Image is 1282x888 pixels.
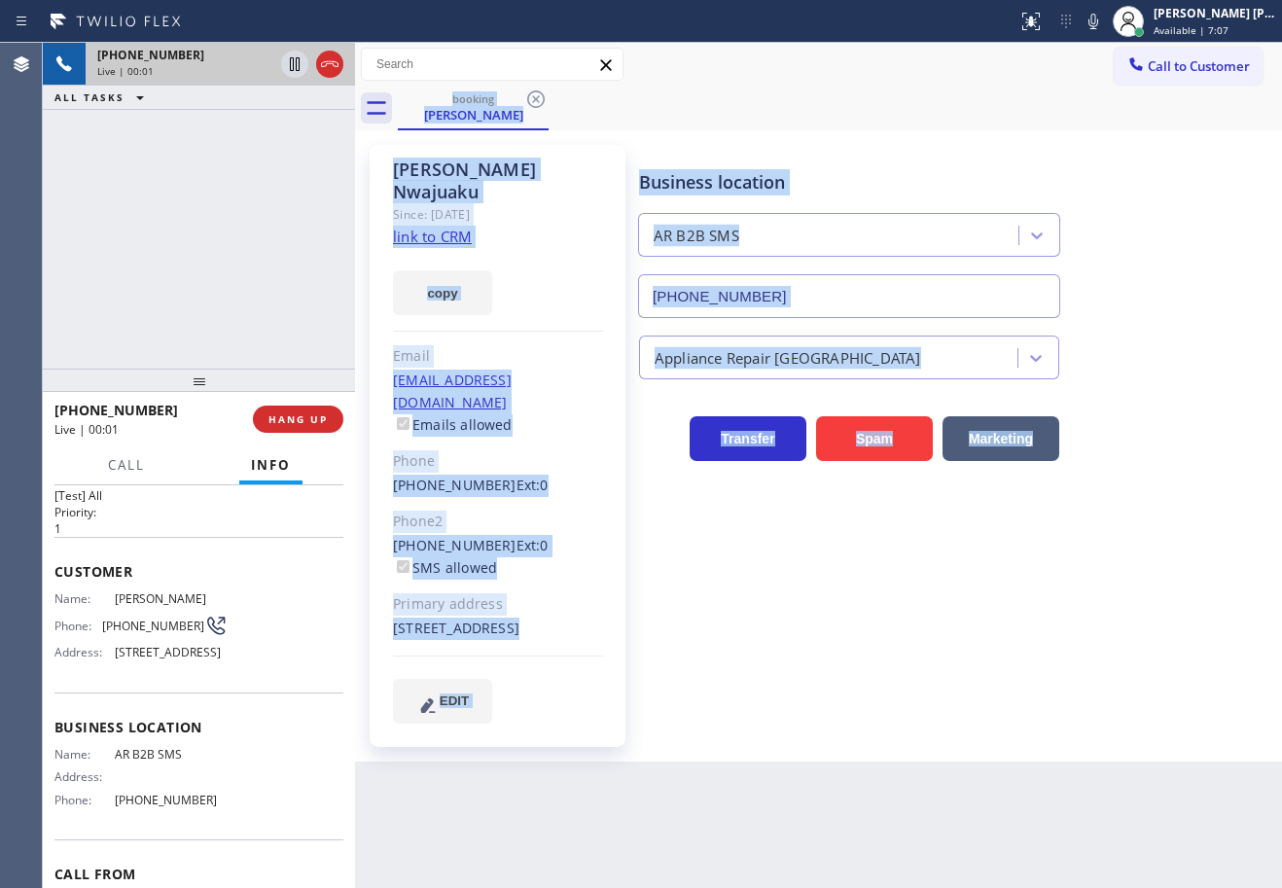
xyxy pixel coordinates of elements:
div: booking [400,91,547,106]
span: Info [251,456,291,474]
span: Customer [54,562,343,581]
span: [PHONE_NUMBER] [115,793,228,807]
input: Search [362,49,623,80]
button: Transfer [690,416,806,461]
span: [PHONE_NUMBER] [97,47,204,63]
span: [PERSON_NAME] [115,591,228,606]
span: EDIT [440,693,469,708]
span: Available | 7:07 [1154,23,1229,37]
p: [Test] All [54,487,343,504]
div: Phone [393,450,603,473]
div: Business location [639,169,1059,195]
span: Call to Customer [1148,57,1250,75]
span: Business location [54,718,343,736]
button: ALL TASKS [43,86,163,109]
label: Emails allowed [393,415,513,434]
div: [STREET_ADDRESS] [393,618,603,640]
button: Hang up [316,51,343,78]
input: Emails allowed [397,417,410,430]
button: Hold Customer [281,51,308,78]
a: [PHONE_NUMBER] [393,476,516,494]
span: Phone: [54,619,102,633]
button: Spam [816,416,933,461]
div: [PERSON_NAME] [PERSON_NAME] Dahil [1154,5,1276,21]
span: Phone: [54,793,115,807]
span: [PHONE_NUMBER] [54,401,178,419]
span: Call From [54,865,343,883]
div: Appliance Repair [GEOGRAPHIC_DATA] [655,346,921,369]
span: Call [108,456,145,474]
input: Phone Number [638,274,1060,318]
button: Marketing [943,416,1059,461]
div: Email [393,345,603,368]
label: SMS allowed [393,558,497,577]
div: Primary address [393,593,603,616]
span: ALL TASKS [54,90,125,104]
button: Info [239,446,303,484]
button: Call [96,446,157,484]
button: HANG UP [253,406,343,433]
div: [PERSON_NAME] [400,106,547,124]
span: [PHONE_NUMBER] [102,619,204,633]
div: Phone2 [393,511,603,533]
a: [PHONE_NUMBER] [393,536,516,554]
p: 1 [54,520,343,537]
input: SMS allowed [397,560,410,573]
button: Call to Customer [1114,48,1263,85]
button: EDIT [393,679,492,724]
a: [EMAIL_ADDRESS][DOMAIN_NAME] [393,371,512,411]
div: [PERSON_NAME] Nwajuaku [393,159,603,203]
span: Ext: 0 [516,476,549,494]
span: Address: [54,769,115,784]
span: Name: [54,747,115,762]
span: Name: [54,591,115,606]
span: Address: [54,645,115,659]
h2: Priority: [54,504,343,520]
div: Since: [DATE] [393,203,603,226]
a: link to CRM [393,227,472,246]
button: copy [393,270,492,315]
div: AR B2B SMS [654,225,739,247]
button: Mute [1080,8,1107,35]
span: Live | 00:01 [97,64,154,78]
span: Live | 00:01 [54,421,119,438]
div: Gabriel Nwajuaku [400,87,547,128]
span: AR B2B SMS [115,747,228,762]
span: Ext: 0 [516,536,549,554]
span: [STREET_ADDRESS] [115,645,228,659]
span: HANG UP [268,412,328,426]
